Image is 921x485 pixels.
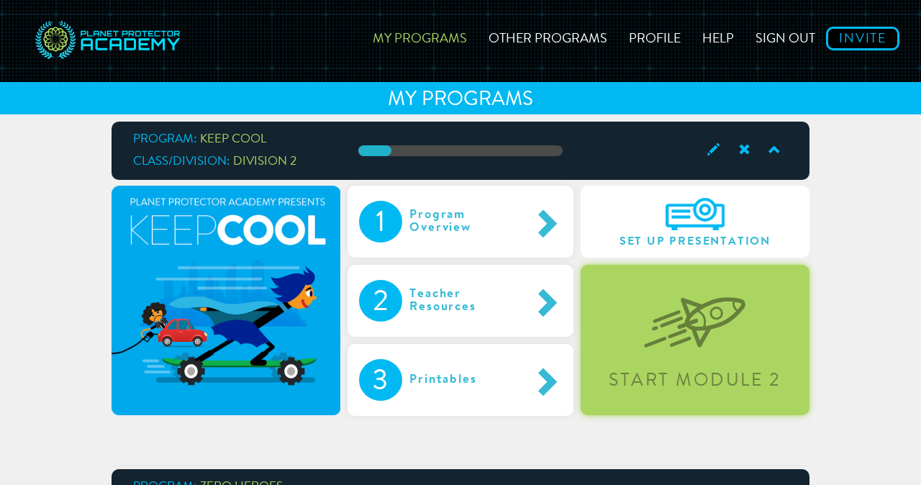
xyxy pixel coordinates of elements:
a: Invite [826,27,899,50]
span: KEEP COOL [200,133,266,145]
span: Division 2 [233,155,296,168]
a: My Programs [362,11,478,62]
span: Program: [133,133,197,145]
img: A6IEyHKz3Om3AAAAAElFTkSuQmCC [666,198,725,230]
span: Set Up Presentation [592,235,798,248]
span: Class/Division: [133,155,230,168]
div: Start Module 2 [583,372,807,390]
span: Collapse [758,140,788,160]
div: Program Overview [402,201,530,242]
img: keepCool-513e2dc5847d4f1af6d7556ebba5f062.png [112,186,340,414]
div: 1 [359,201,402,242]
a: Sign out [745,11,826,62]
div: Teacher Resources [402,280,530,322]
a: Other Programs [478,11,618,62]
div: Printables [402,359,514,401]
a: Profile [618,11,691,62]
span: Archive Class [727,140,758,160]
div: 2 [359,280,402,322]
img: startLevel-067b1d7070320fa55a55bc2f2caa8c2a.png [644,274,745,348]
a: Help [691,11,745,62]
div: 3 [359,359,402,401]
span: Edit Class [697,140,727,160]
img: svg+xml;base64,PD94bWwgdmVyc2lvbj0iMS4wIiBlbmNvZGluZz0idXRmLTgiPz4NCjwhLS0gR2VuZXJhdG9yOiBBZG9iZS... [32,11,183,71]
